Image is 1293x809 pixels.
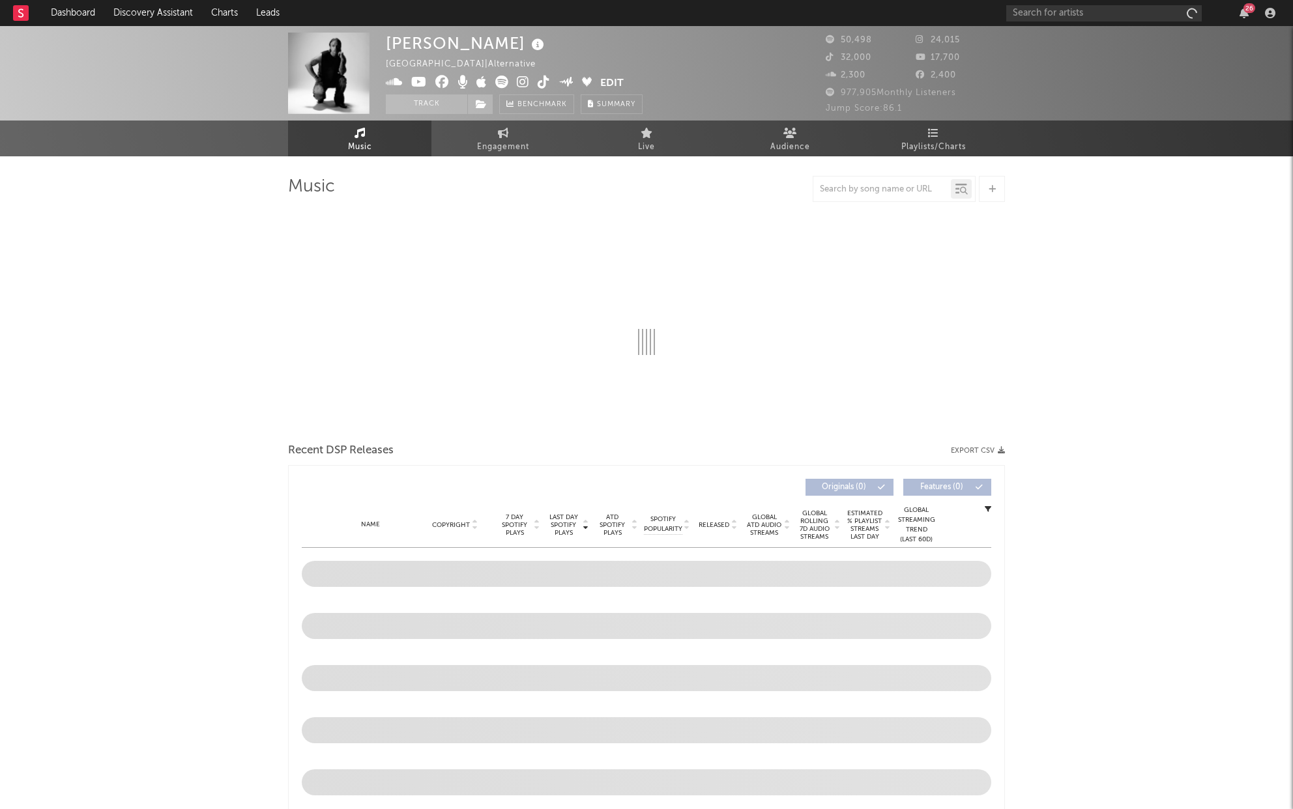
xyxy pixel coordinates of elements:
span: Audience [770,139,810,155]
button: 26 [1240,8,1249,18]
span: Playlists/Charts [901,139,966,155]
span: 50,498 [826,36,872,44]
button: Summary [581,94,643,114]
span: Music [348,139,372,155]
button: Features(0) [903,479,991,496]
span: Live [638,139,655,155]
span: Originals ( 0 ) [814,483,874,491]
span: Released [699,521,729,529]
span: 977,905 Monthly Listeners [826,89,956,97]
a: Engagement [431,121,575,156]
div: Name [328,520,413,530]
span: Copyright [432,521,470,529]
button: Originals(0) [806,479,893,496]
input: Search by song name or URL [813,184,951,195]
span: 17,700 [916,53,960,62]
span: 24,015 [916,36,960,44]
div: [PERSON_NAME] [386,33,547,54]
button: Track [386,94,467,114]
span: 32,000 [826,53,871,62]
button: Export CSV [951,447,1005,455]
input: Search for artists [1006,5,1202,21]
span: Engagement [477,139,529,155]
div: 26 [1243,3,1255,13]
span: Last Day Spotify Plays [546,513,581,537]
span: Benchmark [517,97,567,113]
a: Audience [718,121,862,156]
span: Recent DSP Releases [288,443,394,459]
a: Live [575,121,718,156]
span: 2,400 [916,71,956,79]
span: Global Rolling 7D Audio Streams [796,509,832,541]
span: Features ( 0 ) [912,483,972,491]
span: Estimated % Playlist Streams Last Day [847,509,882,541]
div: [GEOGRAPHIC_DATA] | Alternative [386,57,551,72]
button: Edit [600,76,624,92]
a: Playlists/Charts [862,121,1005,156]
a: Music [288,121,431,156]
a: Benchmark [499,94,574,114]
span: 2,300 [826,71,865,79]
span: Summary [597,101,635,108]
span: ATD Spotify Plays [595,513,630,537]
span: Global ATD Audio Streams [746,513,782,537]
span: 7 Day Spotify Plays [497,513,532,537]
span: Spotify Popularity [644,515,682,534]
span: Jump Score: 86.1 [826,104,902,113]
div: Global Streaming Trend (Last 60D) [897,505,936,545]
